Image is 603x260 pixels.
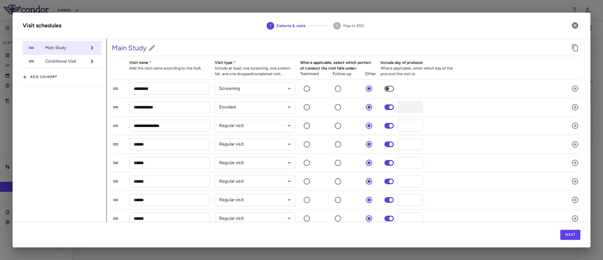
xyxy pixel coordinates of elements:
button: Next [560,230,580,240]
div: Visit schedules [23,21,61,30]
button: Add cohort [23,72,57,82]
div: Regular visit [215,157,295,169]
p: Visit type [215,60,295,65]
div: Regular visit [215,194,295,206]
button: Cohorts & visits [262,14,311,37]
span: Conditional Visit [45,58,86,64]
h5: Main Study [112,43,147,53]
text: 1 [270,24,271,28]
span: Cohorts & visits [277,23,306,29]
span: Main Study [45,45,86,51]
div: Regular visit [215,213,295,225]
p: Treatment [300,71,319,77]
p: Follow-up [333,71,351,77]
p: Where applicable, select which portion of conduct the visit falls under. [300,60,376,71]
div: Regular visit [215,175,295,188]
span: Where applicable, enter which day of the protocol the visit is. [381,66,453,76]
p: Visit name [129,60,210,65]
p: Other [365,71,376,77]
div: Regular visit [215,138,295,151]
span: Add the visit name according to the SoA. [129,66,202,70]
div: Screening [215,83,295,95]
span: Include at least one screening, one screen-fail, and one dropped/completed visit. [215,66,291,76]
p: Include day of protocol [381,60,461,65]
div: Regular visit [215,120,295,132]
div: Enrolled [215,101,295,113]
